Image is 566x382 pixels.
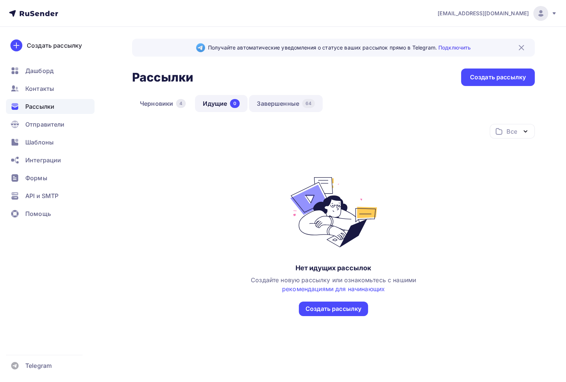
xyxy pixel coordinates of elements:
[196,43,205,52] img: Telegram
[6,63,95,78] a: Дашборд
[25,102,54,111] span: Рассылки
[506,127,517,136] div: Все
[132,95,194,112] a: Черновики4
[132,70,193,85] h2: Рассылки
[25,209,51,218] span: Помощь
[6,135,95,150] a: Шаблоны
[306,305,361,313] div: Создать рассылку
[6,171,95,185] a: Формы
[176,99,186,108] div: 4
[295,264,372,273] div: Нет идущих рассылок
[25,361,52,370] span: Telegram
[302,99,315,108] div: 64
[438,44,471,51] a: Подключить
[490,124,535,139] button: Все
[195,95,247,112] a: Идущие0
[470,73,526,82] div: Создать рассылку
[25,120,65,129] span: Отправители
[438,6,557,21] a: [EMAIL_ADDRESS][DOMAIN_NAME]
[208,44,471,51] span: Получайте автоматические уведомления о статусе ваших рассылок прямо в Telegram.
[249,95,323,112] a: Завершенные64
[230,99,240,108] div: 0
[6,117,95,132] a: Отправители
[438,10,529,17] span: [EMAIL_ADDRESS][DOMAIN_NAME]
[25,191,58,200] span: API и SMTP
[6,81,95,96] a: Контакты
[282,285,385,293] a: рекомендациями для начинающих
[25,84,54,93] span: Контакты
[25,138,54,147] span: Шаблоны
[251,276,416,293] span: Создайте новую рассылку или ознакомьтесь с нашими
[27,41,82,50] div: Создать рассылку
[6,99,95,114] a: Рассылки
[25,66,54,75] span: Дашборд
[25,156,61,165] span: Интеграции
[25,174,47,182] span: Формы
